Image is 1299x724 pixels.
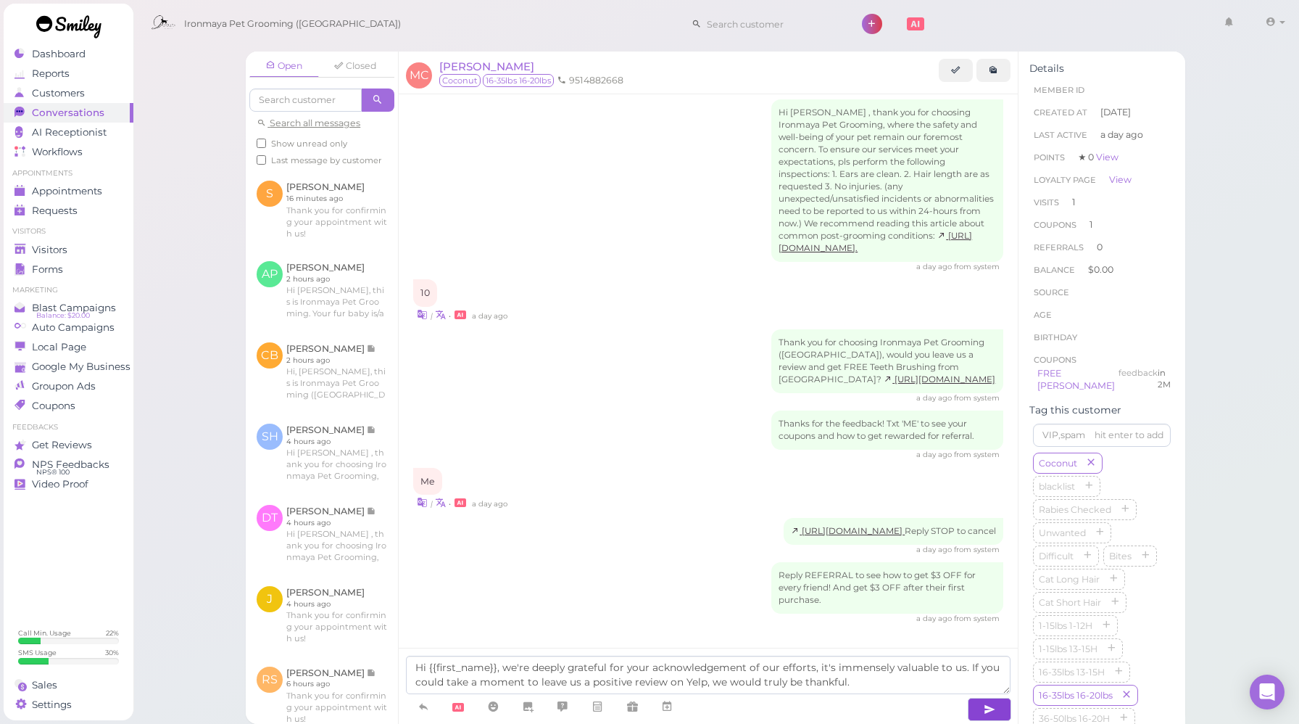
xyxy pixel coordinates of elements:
[413,468,442,495] div: Me
[1029,236,1174,259] li: 0
[472,499,507,509] span: 08/21/2025 06:08pm
[1034,332,1077,342] span: Birthday
[1036,597,1104,608] span: Cat Short Hair
[1036,690,1116,701] span: 16-35lbs 16-20lbs
[4,474,133,494] a: Video Proof
[1100,106,1131,119] span: [DATE]
[4,318,133,337] a: Auto Campaigns
[1250,675,1285,709] div: Open Intercom Messenger
[257,139,266,148] input: Show unread only
[32,439,92,451] span: Get Reviews
[4,422,133,432] li: Feedbacks
[4,103,133,123] a: Conversations
[1036,643,1100,654] span: 1-15lbs 13-15H
[1033,424,1171,447] input: VIP,spam
[18,648,57,657] div: SMS Usage
[32,205,78,217] span: Requests
[4,142,133,162] a: Workflows
[32,48,86,60] span: Dashboard
[1036,551,1076,561] span: Difficult
[1029,62,1174,75] div: Details
[1095,429,1163,442] div: hit enter to add
[554,74,627,87] li: 9514882668
[439,74,481,87] span: Coconut
[1096,152,1119,163] a: View
[32,400,75,412] span: Coupons
[32,87,85,99] span: Customers
[4,83,133,103] a: Customers
[1034,310,1052,320] span: age
[1036,713,1113,724] span: 36-50lbs 16-20H
[1119,367,1158,393] div: feedback
[4,123,133,142] a: AI Receptionist
[32,146,83,158] span: Workflows
[771,411,1003,450] div: Thanks for the feedback! Txt 'ME' to see your coupons and how to get rewarded for referral.
[1034,220,1076,230] span: Coupons
[1034,355,1076,365] span: Coupons
[4,226,133,236] li: Visitors
[249,55,319,78] a: Open
[916,450,954,459] span: 08/21/2025 06:08pm
[32,244,67,256] span: Visitors
[271,155,382,165] span: Last message by customer
[257,155,266,165] input: Last message by customer
[1034,130,1087,140] span: Last Active
[779,231,972,253] a: [URL][DOMAIN_NAME].
[249,89,362,112] input: Search customer
[954,614,1000,623] span: from system
[1034,242,1084,252] span: Referrals
[784,518,1003,545] div: Reply STOP to cancel
[1034,175,1096,185] span: Loyalty page
[32,679,57,691] span: Sales
[32,67,70,80] span: Reports
[1036,620,1095,631] span: 1-15lbs 1-12H
[1034,287,1069,297] span: Source
[32,263,63,276] span: Forms
[4,675,133,695] a: Sales
[916,393,954,403] span: 08/21/2025 06:03pm
[4,337,133,357] a: Local Page
[1036,574,1103,585] span: Cat Long Hair
[32,341,86,353] span: Local Page
[954,262,1000,271] span: from system
[271,139,347,149] span: Show unread only
[4,298,133,318] a: Blast Campaigns Balance: $20.00
[4,201,133,221] a: Requests
[4,377,133,396] a: Groupon Ads
[406,62,432,89] span: MC
[1036,504,1114,515] span: Rabies Checked
[4,435,133,455] a: Get Reviews
[791,526,905,536] a: [URL][DOMAIN_NAME]
[4,357,133,377] a: Google My Business
[32,185,102,197] span: Appointments
[32,699,72,711] span: Settings
[1158,367,1171,393] div: Expires at2025-10-20 11:59pm
[413,495,1003,510] div: •
[702,12,842,36] input: Search customer
[1109,174,1132,185] a: View
[32,126,107,139] span: AI Receptionist
[1036,527,1089,538] span: Unwanted
[483,74,554,87] span: 16-35lbs 16-20lbs
[1088,264,1113,275] span: $0.00
[1078,152,1119,163] span: ★ 0
[257,118,360,128] a: Search all messages
[1029,191,1174,214] li: 1
[36,310,90,321] span: Balance: $20.00
[4,44,133,64] a: Dashboard
[32,458,109,471] span: NPS Feedbacks
[1036,667,1108,678] span: 16-35lbs 13-15H
[4,396,133,416] a: Coupons
[4,455,133,474] a: NPS Feedbacks NPS® 100
[413,307,1003,322] div: •
[106,628,119,638] div: 22 %
[431,311,433,321] i: |
[4,240,133,260] a: Visitors
[439,59,534,73] a: [PERSON_NAME]
[884,374,995,384] a: [URL][DOMAIN_NAME]
[916,545,954,554] span: 08/21/2025 06:08pm
[4,168,133,178] li: Appointments
[1037,368,1115,392] a: FREE [PERSON_NAME]
[18,628,71,638] div: Call Min. Usage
